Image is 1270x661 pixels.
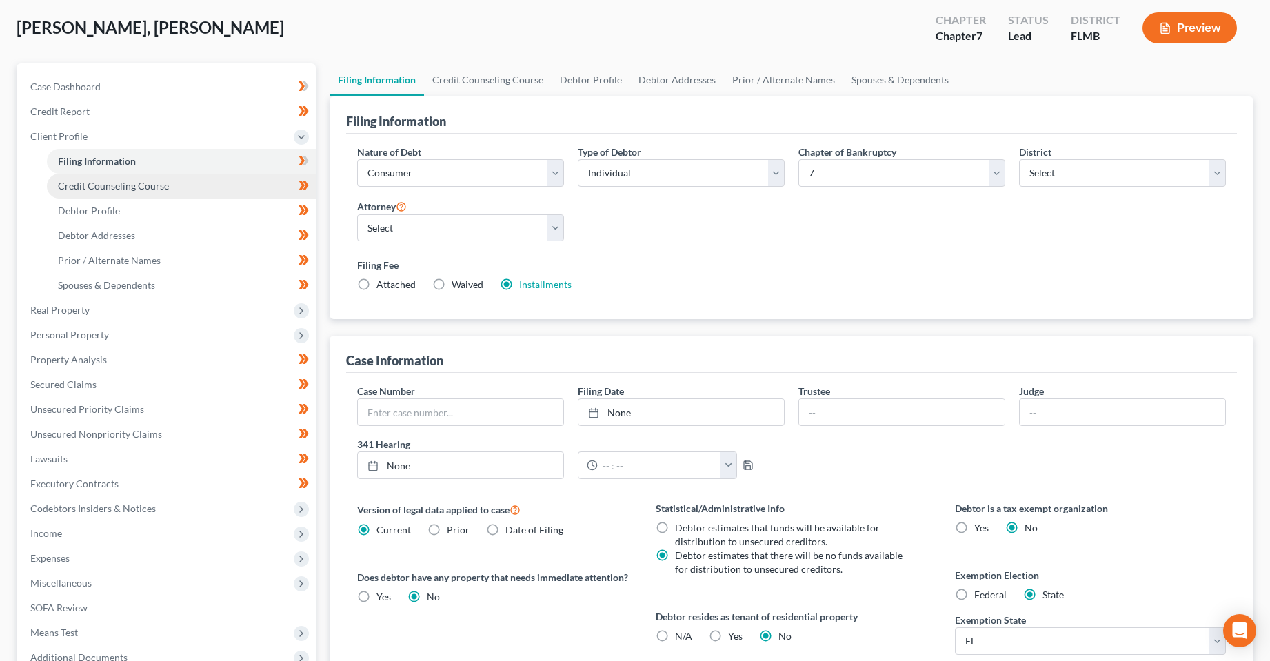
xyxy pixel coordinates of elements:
label: Version of legal data applied to case [357,501,629,518]
a: Installments [519,278,572,290]
span: Property Analysis [30,354,107,365]
a: Credit Counseling Course [424,63,552,96]
div: District [1071,12,1120,28]
span: Personal Property [30,329,109,340]
a: Unsecured Nonpriority Claims [19,422,316,447]
label: District [1019,145,1051,159]
span: Debtor Profile [58,205,120,216]
label: Chapter of Bankruptcy [798,145,896,159]
a: Unsecured Priority Claims [19,397,316,422]
a: Executory Contracts [19,471,316,496]
span: Means Test [30,627,78,638]
a: None [578,399,784,425]
label: Attorney [357,198,407,214]
span: Yes [376,591,391,602]
span: No [778,630,792,642]
span: Real Property [30,304,90,316]
span: Secured Claims [30,378,97,390]
div: Case Information [346,352,443,369]
span: Unsecured Priority Claims [30,403,144,415]
span: Debtor estimates that funds will be available for distribution to unsecured creditors. [675,522,880,547]
a: Filing Information [47,149,316,174]
a: Lawsuits [19,447,316,471]
a: Case Dashboard [19,74,316,99]
span: SOFA Review [30,602,88,613]
span: Filing Information [58,155,136,167]
input: -- [799,399,1005,425]
span: Debtor Addresses [58,230,135,241]
div: Open Intercom Messenger [1223,614,1256,647]
label: 341 Hearing [350,437,792,451]
span: Attached [376,278,416,290]
a: Credit Counseling Course [47,174,316,199]
a: Debtor Profile [47,199,316,223]
span: Lawsuits [30,453,68,465]
div: Lead [1008,28,1049,44]
span: Debtor estimates that there will be no funds available for distribution to unsecured creditors. [675,549,903,575]
span: Codebtors Insiders & Notices [30,502,156,514]
div: Chapter [936,28,986,44]
label: Debtor is a tax exempt organization [955,501,1227,516]
a: Credit Report [19,99,316,124]
a: Prior / Alternate Names [724,63,843,96]
a: Debtor Addresses [630,63,724,96]
span: Miscellaneous [30,577,92,589]
span: Waived [452,278,483,290]
label: Trustee [798,384,830,398]
label: Filing Date [578,384,624,398]
label: Exemption Election [955,568,1227,582]
span: Income [30,527,62,539]
span: Date of Filing [505,524,563,536]
span: Client Profile [30,130,88,142]
a: Debtor Addresses [47,223,316,248]
label: Does debtor have any property that needs immediate attention? [357,570,629,584]
label: Type of Debtor [578,145,641,159]
div: FLMB [1071,28,1120,44]
label: Debtor resides as tenant of residential property [656,609,927,624]
div: Filing Information [346,113,446,130]
label: Statistical/Administrative Info [656,501,927,516]
span: Prior / Alternate Names [58,254,161,266]
span: No [427,591,440,602]
a: Filing Information [330,63,424,96]
span: Federal [974,589,1007,600]
input: -- [1020,399,1225,425]
button: Preview [1142,12,1237,43]
div: Status [1008,12,1049,28]
a: Spouses & Dependents [47,273,316,298]
label: Judge [1019,384,1044,398]
span: Credit Counseling Course [58,180,169,192]
span: Case Dashboard [30,81,101,92]
span: Unsecured Nonpriority Claims [30,428,162,440]
span: Credit Report [30,105,90,117]
label: Filing Fee [357,258,1227,272]
span: [PERSON_NAME], [PERSON_NAME] [17,17,284,37]
label: Exemption State [955,613,1026,627]
a: None [358,452,563,478]
span: N/A [675,630,692,642]
span: Yes [728,630,743,642]
a: Prior / Alternate Names [47,248,316,273]
a: SOFA Review [19,596,316,620]
a: Debtor Profile [552,63,630,96]
span: Prior [447,524,470,536]
span: Expenses [30,552,70,564]
span: Spouses & Dependents [58,279,155,291]
label: Case Number [357,384,415,398]
span: Current [376,524,411,536]
span: Executory Contracts [30,478,119,489]
a: Secured Claims [19,372,316,397]
div: Chapter [936,12,986,28]
span: Yes [974,522,989,533]
span: State [1042,589,1064,600]
input: Enter case number... [358,399,563,425]
input: -- : -- [598,452,721,478]
span: No [1025,522,1038,533]
a: Property Analysis [19,347,316,372]
span: 7 [976,29,982,42]
a: Spouses & Dependents [843,63,957,96]
label: Nature of Debt [357,145,421,159]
